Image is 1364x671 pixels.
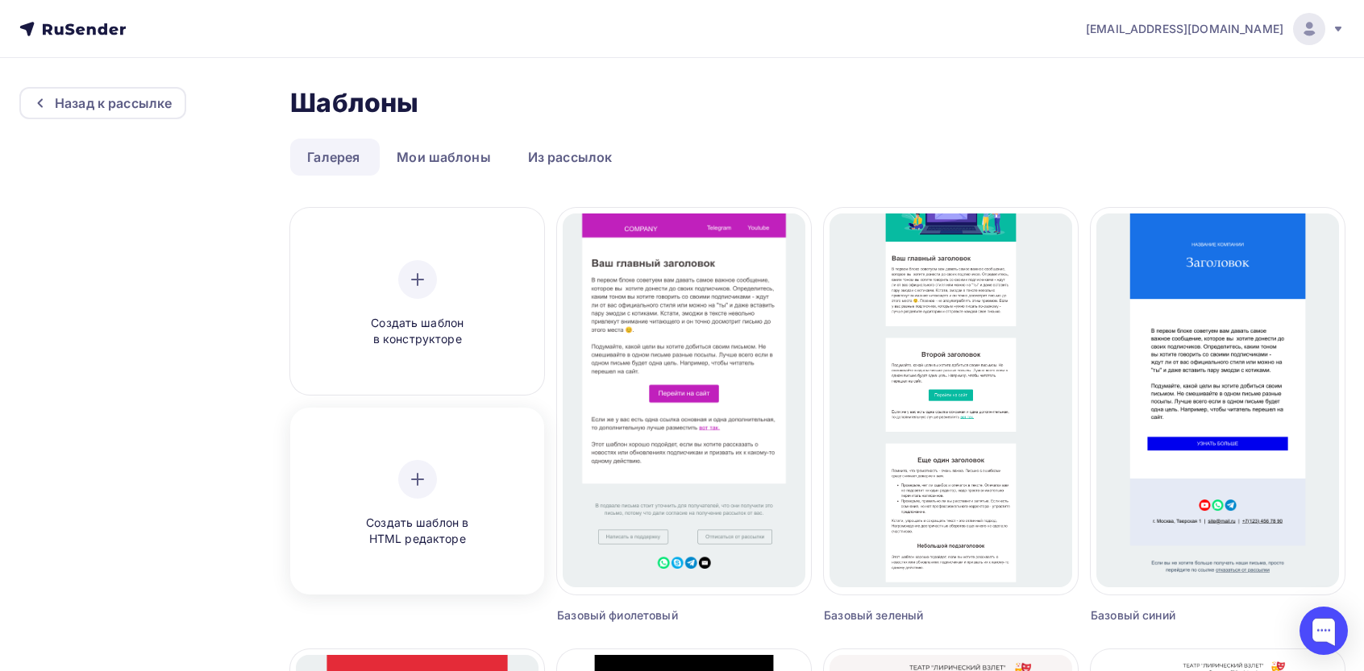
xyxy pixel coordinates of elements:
[380,139,508,176] a: Мои шаблоны
[290,87,418,119] h2: Шаблоны
[824,607,1014,623] div: Базовый зеленый
[1091,607,1281,623] div: Базовый синий
[55,93,172,113] div: Назад к рассылке
[290,139,376,176] a: Галерея
[511,139,630,176] a: Из рассылок
[1086,13,1345,45] a: [EMAIL_ADDRESS][DOMAIN_NAME]
[557,607,747,623] div: Базовый фиолетовый
[1086,21,1283,37] span: [EMAIL_ADDRESS][DOMAIN_NAME]
[341,315,494,348] span: Создать шаблон в конструкторе
[341,515,494,548] span: Создать шаблон в HTML редакторе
